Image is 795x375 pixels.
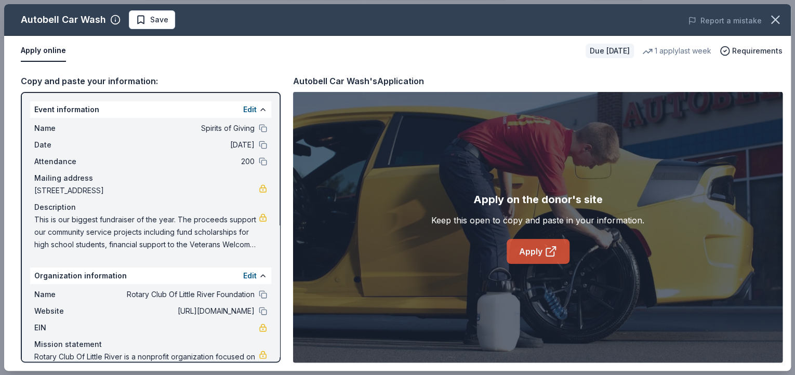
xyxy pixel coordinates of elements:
[688,15,762,27] button: Report a mistake
[243,270,257,282] button: Edit
[431,214,644,226] div: Keep this open to copy and paste in your information.
[30,101,271,118] div: Event information
[720,45,783,57] button: Requirements
[293,74,424,88] div: Autobell Car Wash's Application
[507,239,569,264] a: Apply
[34,213,259,251] span: This is our biggest fundraiser of the year. The proceeds support our community service projects i...
[104,139,255,151] span: [DATE]
[34,322,104,334] span: EIN
[642,45,711,57] div: 1 apply last week
[34,172,267,184] div: Mailing address
[34,155,104,168] span: Attendance
[586,44,634,58] div: Due [DATE]
[34,139,104,151] span: Date
[30,267,271,284] div: Organization information
[243,103,257,116] button: Edit
[34,305,104,317] span: Website
[34,201,267,213] div: Description
[129,10,175,29] button: Save
[104,122,255,135] span: Spirits of Giving
[34,122,104,135] span: Name
[104,288,255,301] span: Rotary Club Of Little River Foundation
[34,338,267,351] div: Mission statement
[473,191,603,208] div: Apply on the donor's site
[104,155,255,168] span: 200
[34,184,259,197] span: [STREET_ADDRESS]
[21,74,281,88] div: Copy and paste your information:
[104,305,255,317] span: [URL][DOMAIN_NAME]
[21,11,106,28] div: Autobell Car Wash
[34,288,104,301] span: Name
[21,40,66,62] button: Apply online
[150,14,168,26] span: Save
[732,45,783,57] span: Requirements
